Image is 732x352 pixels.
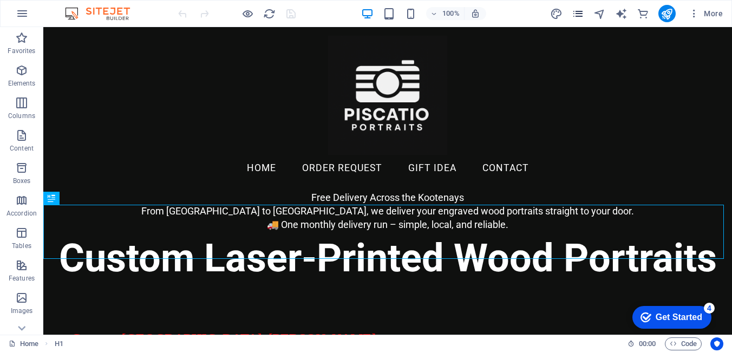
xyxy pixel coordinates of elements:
button: Code [665,337,702,350]
button: Usercentrics [710,337,723,350]
span: More [689,8,723,19]
div: Get Started 4 items remaining, 20% complete [9,5,88,28]
i: Reload page [263,8,276,20]
i: Navigator [593,8,606,20]
p: Images [11,307,33,315]
i: Pages (Ctrl+Alt+S) [572,8,584,20]
span: Code [670,337,697,350]
button: Click here to leave preview mode and continue editing [241,7,254,20]
p: Elements [8,79,36,88]
p: Accordion [6,209,37,218]
span: : [646,340,648,348]
span: 00 00 [639,337,656,350]
h6: Session time [628,337,656,350]
button: commerce [637,7,650,20]
a: Click to cancel selection. Double-click to open Pages [9,337,38,350]
p: Features [9,274,35,283]
nav: breadcrumb [55,337,63,350]
button: 100% [426,7,465,20]
div: 4 [80,2,91,13]
button: More [684,5,727,22]
i: AI Writer [615,8,628,20]
div: Get Started [32,12,79,22]
i: Design (Ctrl+Alt+Y) [550,8,563,20]
i: Commerce [637,8,649,20]
h6: 100% [442,7,460,20]
button: text_generator [615,7,628,20]
button: reload [263,7,276,20]
button: navigator [593,7,606,20]
p: Content [10,144,34,153]
img: Editor Logo [62,7,143,20]
button: pages [572,7,585,20]
p: Boxes [13,177,31,185]
span: Click to select. Double-click to edit [55,337,63,350]
button: publish [658,5,676,22]
p: Tables [12,242,31,250]
button: design [550,7,563,20]
i: On resize automatically adjust zoom level to fit chosen device. [470,9,480,18]
p: Favorites [8,47,35,55]
p: Columns [8,112,35,120]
